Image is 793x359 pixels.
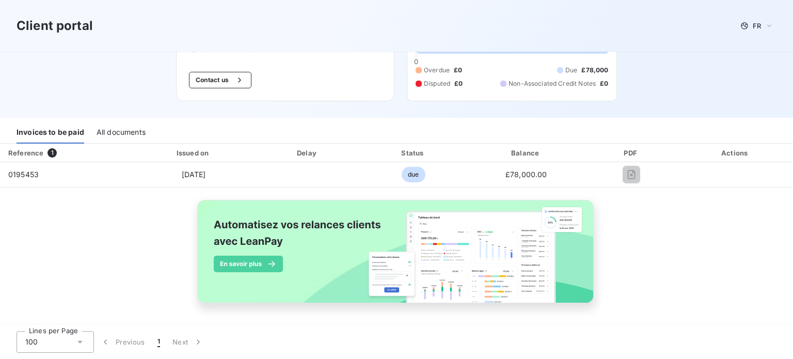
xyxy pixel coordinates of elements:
img: banner [188,194,605,321]
div: All documents [97,122,146,144]
span: [DATE] [182,170,206,179]
span: Overdue [424,66,450,75]
span: Disputed [424,79,450,88]
span: due [402,167,425,182]
button: Next [166,331,210,353]
div: Invoices to be paid [17,122,84,144]
button: 1 [151,331,166,353]
div: Issued on [133,148,253,158]
span: 0 [414,57,418,66]
div: Actions [680,148,791,158]
button: Contact us [189,72,251,88]
span: FR [753,22,761,30]
div: Balance [469,148,583,158]
button: Previous [94,331,151,353]
div: Reference [8,149,43,157]
span: Due [565,66,577,75]
div: PDF [587,148,676,158]
h3: Client portal [17,17,93,35]
span: 1 [47,148,57,158]
span: £0 [454,79,463,88]
span: Non-Associated Credit Notes [509,79,596,88]
span: £0 [600,79,608,88]
span: £78,000.00 [505,170,547,179]
div: Delay [258,148,358,158]
span: 1 [157,337,160,347]
span: £78,000 [581,66,608,75]
div: Status [361,148,465,158]
span: 100 [25,337,38,347]
span: 0195453 [8,170,39,179]
span: £0 [454,66,462,75]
